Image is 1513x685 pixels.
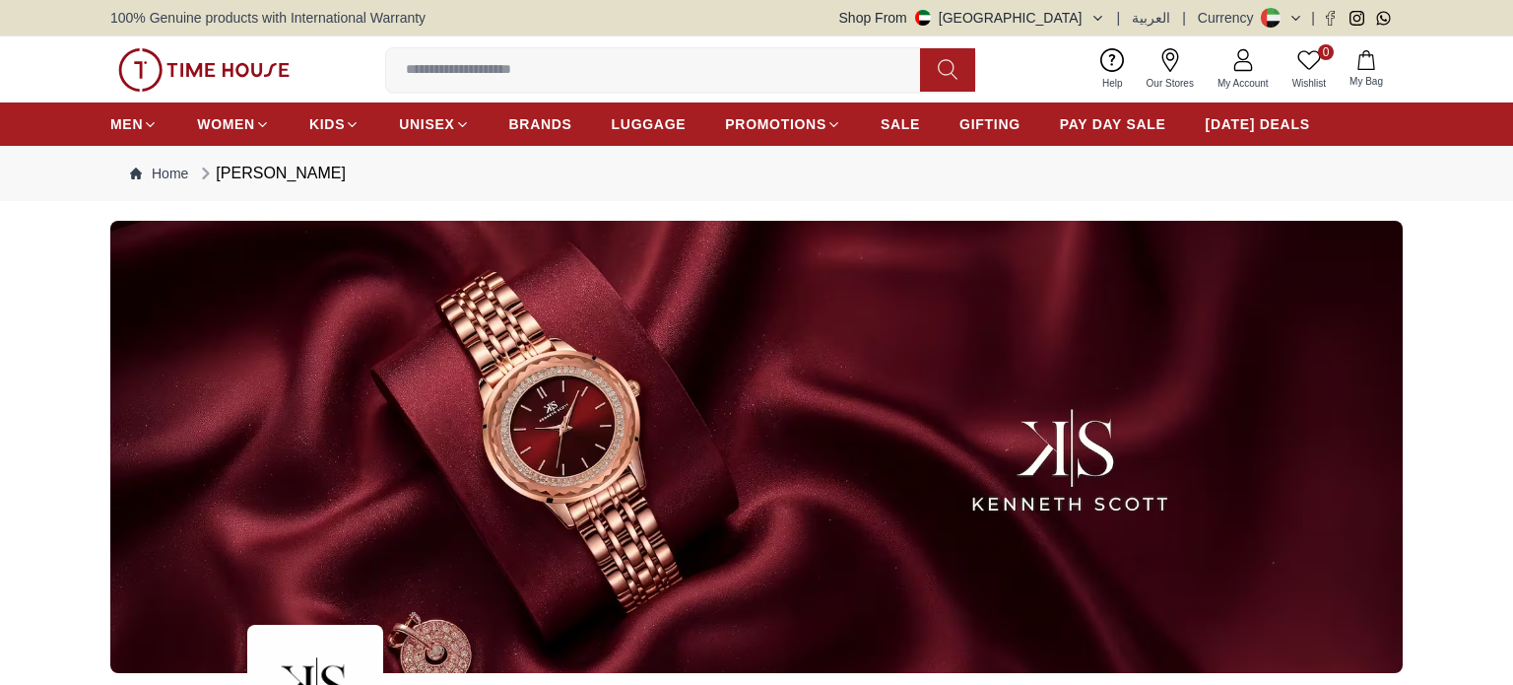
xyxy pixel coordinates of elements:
div: [PERSON_NAME] [196,162,346,185]
a: UNISEX [399,106,469,142]
a: SALE [881,106,920,142]
a: Facebook [1323,11,1338,26]
a: Our Stores [1135,44,1206,95]
a: 0Wishlist [1281,44,1338,95]
span: | [1117,8,1121,28]
span: PAY DAY SALE [1060,114,1166,134]
span: Our Stores [1139,76,1202,91]
span: WOMEN [197,114,255,134]
span: | [1311,8,1315,28]
span: SALE [881,114,920,134]
a: BRANDS [509,106,572,142]
span: LUGGAGE [612,114,687,134]
span: Help [1094,76,1131,91]
a: Home [130,164,188,183]
span: GIFTING [959,114,1020,134]
span: 100% Genuine products with International Warranty [110,8,426,28]
nav: Breadcrumb [110,146,1403,201]
a: MEN [110,106,158,142]
span: UNISEX [399,114,454,134]
a: GIFTING [959,106,1020,142]
img: ... [118,48,290,92]
a: WOMEN [197,106,270,142]
span: My Bag [1342,74,1391,89]
button: My Bag [1338,46,1395,93]
a: Instagram [1349,11,1364,26]
img: ... [110,221,1403,673]
div: Currency [1198,8,1262,28]
span: PROMOTIONS [725,114,826,134]
span: My Account [1210,76,1277,91]
button: العربية [1132,8,1170,28]
span: 0 [1318,44,1334,60]
span: Wishlist [1284,76,1334,91]
a: [DATE] DEALS [1206,106,1310,142]
a: Help [1090,44,1135,95]
a: LUGGAGE [612,106,687,142]
a: KIDS [309,106,360,142]
a: Whatsapp [1376,11,1391,26]
img: United Arab Emirates [915,10,931,26]
a: PAY DAY SALE [1060,106,1166,142]
span: [DATE] DEALS [1206,114,1310,134]
span: BRANDS [509,114,572,134]
span: KIDS [309,114,345,134]
span: MEN [110,114,143,134]
a: PROMOTIONS [725,106,841,142]
button: Shop From[GEOGRAPHIC_DATA] [839,8,1105,28]
span: | [1182,8,1186,28]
